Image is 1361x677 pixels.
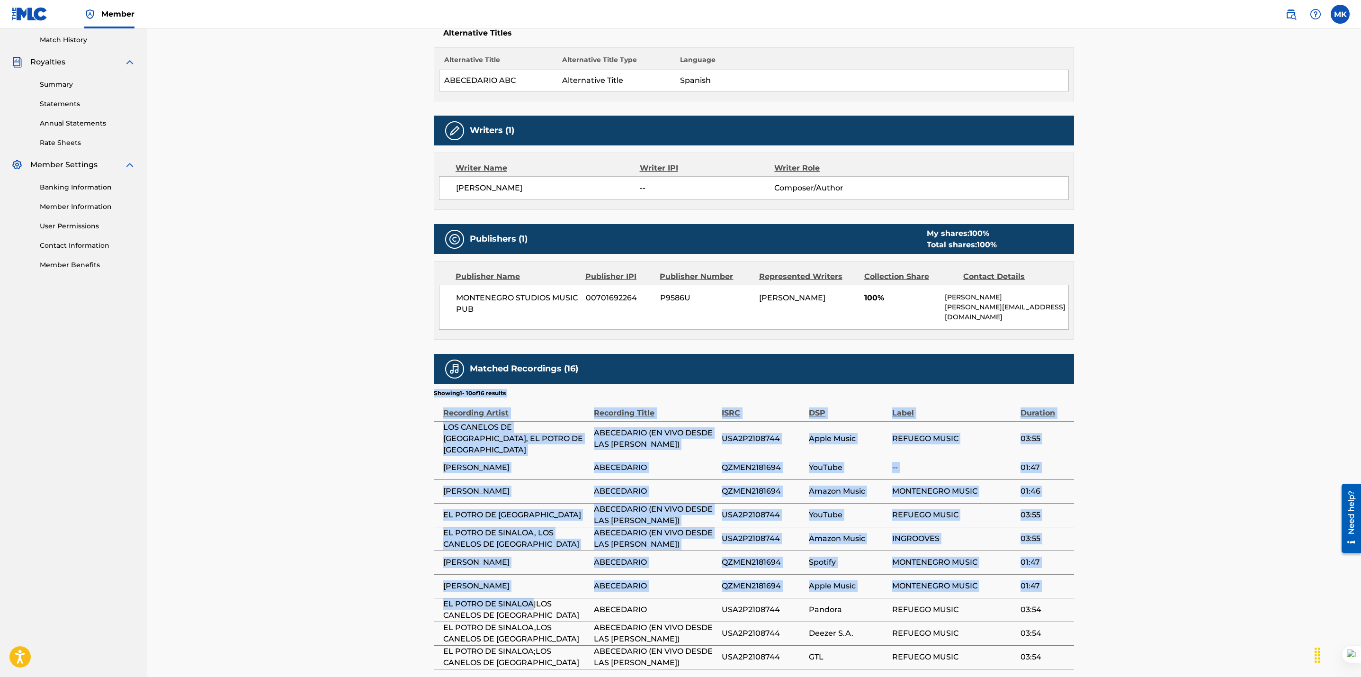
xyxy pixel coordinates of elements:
[722,462,804,473] span: QZMEN2181694
[722,580,804,592] span: QZMEN2181694
[809,486,887,497] span: Amazon Music
[456,271,578,282] div: Publisher Name
[809,580,887,592] span: Apple Music
[660,271,752,282] div: Publisher Number
[30,159,98,171] span: Member Settings
[1021,397,1069,419] div: Duration
[443,397,589,419] div: Recording Artist
[927,228,997,239] div: My shares:
[722,533,804,544] span: USA2P2108744
[443,462,589,473] span: [PERSON_NAME]
[443,557,589,568] span: [PERSON_NAME]
[443,509,589,521] span: EL POTRO DE [GEOGRAPHIC_DATA]
[809,462,887,473] span: YouTube
[977,240,997,249] span: 100 %
[456,162,640,174] div: Writer Name
[443,580,589,592] span: [PERSON_NAME]
[759,293,825,302] span: [PERSON_NAME]
[864,292,938,304] span: 100%
[470,125,514,136] h5: Writers (1)
[1281,5,1300,24] a: Public Search
[434,389,506,397] p: Showing 1 - 10 of 16 results
[722,397,804,419] div: ISRC
[557,70,675,91] td: Alternative Title
[594,580,717,592] span: ABECEDARIO
[443,28,1065,38] h5: Alternative Titles
[1021,580,1069,592] span: 01:47
[1314,632,1361,677] div: Chat Widget
[40,202,135,212] a: Member Information
[675,55,1069,70] th: Language
[722,604,804,615] span: USA2P2108744
[892,509,1015,521] span: REFUEGO MUSIC
[101,9,134,19] span: Member
[594,527,717,550] span: ABECEDARIO (EN VIVO DESDE LAS [PERSON_NAME])
[892,604,1015,615] span: REFUEGO MUSIC
[456,292,579,315] span: MONTENEGRO STUDIOS MUSIC PUB
[809,651,887,663] span: GTL
[809,433,887,444] span: Apple Music
[963,271,1055,282] div: Contact Details
[892,433,1015,444] span: REFUEGO MUSIC
[774,162,897,174] div: Writer Role
[809,557,887,568] span: Spotify
[470,234,528,244] h5: Publishers (1)
[30,56,65,68] span: Royalties
[40,182,135,192] a: Banking Information
[40,138,135,148] a: Rate Sheets
[945,292,1068,302] p: [PERSON_NAME]
[40,99,135,109] a: Statements
[809,628,887,639] span: Deezer S.A.
[124,159,135,171] img: expand
[470,363,578,374] h5: Matched Recordings (16)
[640,162,775,174] div: Writer IPI
[1306,5,1325,24] div: Help
[809,397,887,419] div: DSP
[660,292,752,304] span: P9586U
[809,509,887,521] span: YouTube
[40,260,135,270] a: Member Benefits
[892,557,1015,568] span: MONTENEGRO MUSIC
[1331,5,1350,24] div: User Menu
[722,557,804,568] span: QZMEN2181694
[969,229,989,238] span: 100 %
[892,580,1015,592] span: MONTENEGRO MUSIC
[892,533,1015,544] span: INGROOVES
[927,239,997,251] div: Total shares:
[443,598,589,621] span: EL POTRO DE SINALOA|LOS CANELOS DE [GEOGRAPHIC_DATA]
[1021,462,1069,473] span: 01:47
[40,221,135,231] a: User Permissions
[1021,557,1069,568] span: 01:47
[1285,9,1297,20] img: search
[892,486,1015,497] span: MONTENEGRO MUSIC
[443,646,589,668] span: EL POTRO DE SINALOA;LOS CANELOS DE [GEOGRAPHIC_DATA]
[594,646,717,668] span: ABECEDARIO (EN VIVO DESDE LAS [PERSON_NAME])
[449,363,460,375] img: Matched Recordings
[809,604,887,615] span: Pandora
[892,628,1015,639] span: REFUEGO MUSIC
[722,651,804,663] span: USA2P2108744
[640,182,774,194] span: --
[759,271,857,282] div: Represented Writers
[40,241,135,251] a: Contact Information
[1021,509,1069,521] span: 03:55
[439,55,557,70] th: Alternative Title
[40,118,135,128] a: Annual Statements
[722,433,804,444] span: USA2P2108744
[594,622,717,645] span: ABECEDARIO (EN VIVO DESDE LAS [PERSON_NAME])
[1334,480,1361,557] iframe: Resource Center
[585,271,653,282] div: Publisher IPI
[586,292,653,304] span: 00701692264
[809,533,887,544] span: Amazon Music
[864,271,956,282] div: Collection Share
[40,35,135,45] a: Match History
[594,504,717,526] span: ABECEDARIO (EN VIVO DESDE LAS [PERSON_NAME])
[1310,9,1321,20] img: help
[1021,433,1069,444] span: 03:55
[1021,533,1069,544] span: 03:55
[11,159,23,171] img: Member Settings
[1021,486,1069,497] span: 01:46
[774,182,897,194] span: Composer/Author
